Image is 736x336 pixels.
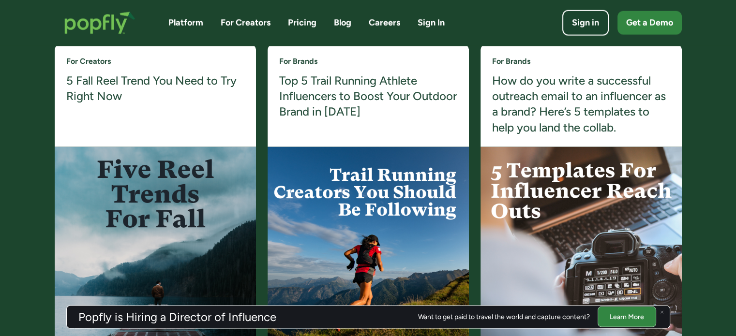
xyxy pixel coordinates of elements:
a: Learn More [598,306,656,327]
a: home [55,2,145,44]
a: Sign in [562,10,609,36]
a: Sign In [418,17,445,29]
a: Pricing [288,17,316,29]
a: How do you write a successful outreach email to an influencer as a brand? Here’s 5 templates to h... [492,73,670,136]
a: Platform [168,17,203,29]
h3: Popfly is Hiring a Director of Influence [78,311,276,322]
a: 5 Fall Reel Trend You Need to Try Right Now [66,73,244,104]
a: Top 5 Trail Running Athlete Influencers to Boost Your Outdoor Brand in [DATE] [279,73,457,120]
a: For Creators [221,17,270,29]
a: For Brands [492,56,530,67]
div: Sign in [572,17,599,29]
div: Want to get paid to travel the world and capture content? [418,313,590,321]
a: Blog [334,17,351,29]
a: Careers [369,17,400,29]
a: Get a Demo [617,11,682,35]
a: For Creators [66,56,111,67]
a: For Brands [279,56,317,67]
div: Get a Demo [626,17,673,29]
